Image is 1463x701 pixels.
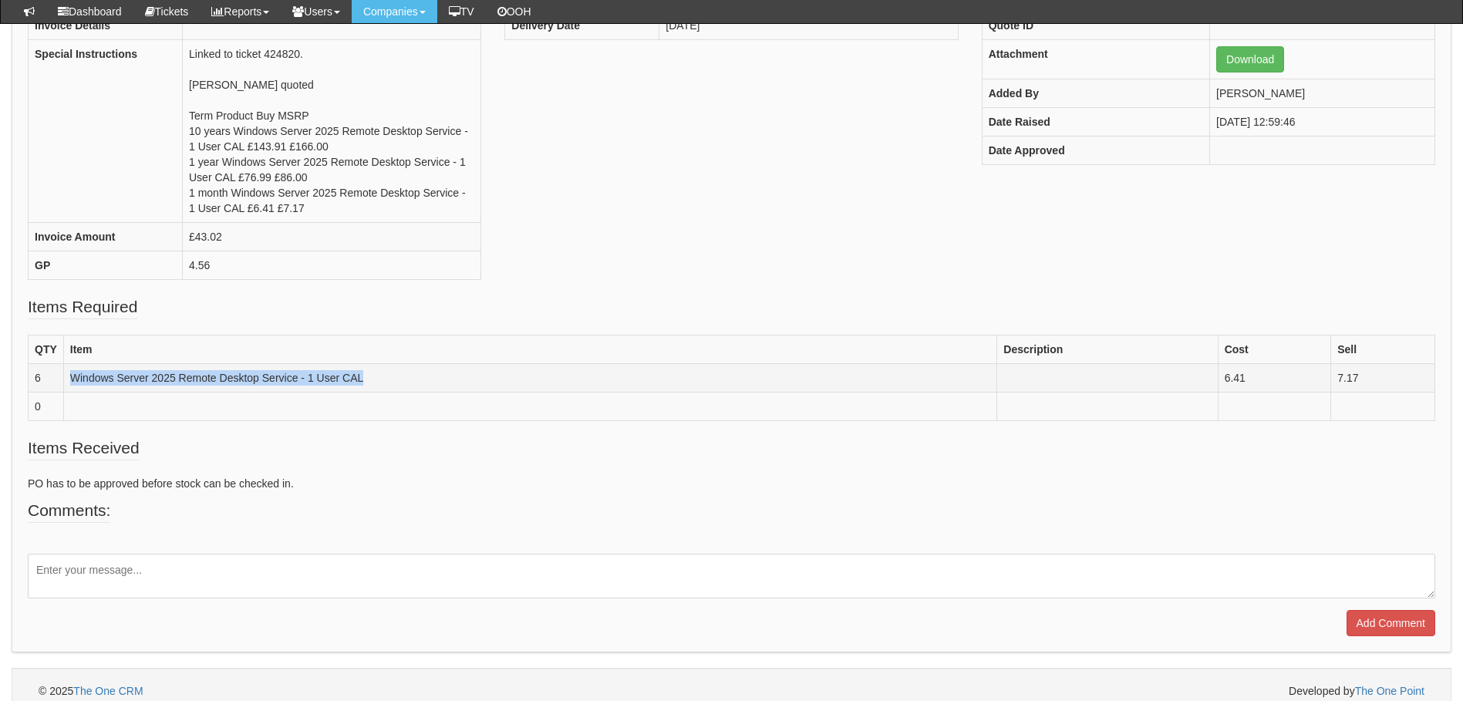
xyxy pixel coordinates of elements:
[29,393,64,421] td: 0
[505,12,659,40] th: Delivery Date
[1355,685,1424,697] a: The One Point
[28,476,1435,491] p: PO has to be approved before stock can be checked in.
[1218,335,1331,364] th: Cost
[1218,364,1331,393] td: 6.41
[183,251,481,280] td: 4.56
[1289,683,1424,699] span: Developed by
[29,40,183,223] th: Special Instructions
[982,79,1209,108] th: Added By
[1331,335,1435,364] th: Sell
[63,364,997,393] td: Windows Server 2025 Remote Desktop Service - 1 User CAL
[28,295,137,319] legend: Items Required
[997,335,1218,364] th: Description
[1210,79,1435,108] td: [PERSON_NAME]
[1216,46,1284,72] a: Download
[982,136,1209,165] th: Date Approved
[183,223,481,251] td: £43.02
[29,364,64,393] td: 6
[183,40,481,223] td: Linked to ticket 424820. [PERSON_NAME] quoted Term Product Buy MSRP 10 years Windows Server 2025 ...
[28,436,140,460] legend: Items Received
[982,40,1209,79] th: Attachment
[1347,610,1435,636] input: Add Comment
[1331,364,1435,393] td: 7.17
[1210,108,1435,136] td: [DATE] 12:59:46
[39,685,143,697] span: © 2025
[29,251,183,280] th: GP
[982,108,1209,136] th: Date Raised
[982,12,1209,40] th: Quote ID
[29,335,64,364] th: QTY
[29,223,183,251] th: Invoice Amount
[659,12,958,40] td: [DATE]
[28,499,110,523] legend: Comments:
[29,12,183,40] th: Invoice Details
[73,685,143,697] a: The One CRM
[63,335,997,364] th: Item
